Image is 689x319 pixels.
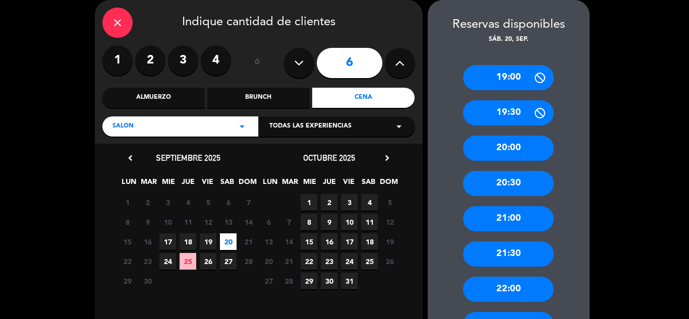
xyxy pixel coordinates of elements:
[260,214,277,230] span: 6
[301,194,317,211] span: 1
[220,214,237,230] span: 13
[220,253,237,270] span: 27
[301,214,317,230] span: 8
[239,176,255,193] span: DOM
[220,233,237,250] span: 20
[207,88,310,108] div: Brunch
[135,45,165,76] label: 2
[201,45,231,76] label: 4
[463,65,554,90] div: 19:00
[312,88,415,108] div: Cena
[156,153,220,163] span: septiembre 2025
[236,120,248,133] i: arrow_drop_down
[159,233,176,250] span: 17
[341,214,358,230] span: 10
[119,273,136,289] span: 29
[340,176,357,193] span: VIE
[102,45,133,76] label: 1
[180,253,196,270] span: 25
[381,214,398,230] span: 12
[360,176,377,193] span: SAB
[361,233,378,250] span: 18
[280,253,297,270] span: 21
[159,214,176,230] span: 10
[240,253,257,270] span: 28
[341,233,358,250] span: 17
[180,194,196,211] span: 4
[262,176,278,193] span: LUN
[280,233,297,250] span: 14
[269,121,352,132] span: Todas las experiencias
[341,273,358,289] span: 31
[393,120,405,133] i: arrow_drop_down
[260,233,277,250] span: 13
[341,194,358,211] span: 3
[119,253,136,270] span: 22
[380,176,396,193] span: DOM
[361,214,378,230] span: 11
[241,45,274,81] div: ó
[301,253,317,270] span: 22
[220,194,237,211] span: 6
[463,277,554,302] div: 22:00
[219,176,236,193] span: SAB
[321,233,337,250] span: 16
[168,45,198,76] label: 3
[281,176,298,193] span: MAR
[321,176,337,193] span: JUE
[139,194,156,211] span: 2
[159,253,176,270] span: 24
[301,273,317,289] span: 29
[159,194,176,211] span: 3
[260,253,277,270] span: 20
[321,253,337,270] span: 23
[200,194,216,211] span: 5
[381,253,398,270] span: 26
[428,15,590,35] div: Reservas disponibles
[260,273,277,289] span: 27
[463,100,554,125] div: 19:30
[463,171,554,196] div: 20:30
[321,214,337,230] span: 9
[139,273,156,289] span: 30
[112,121,134,132] span: SALON
[361,194,378,211] span: 4
[111,17,124,29] i: close
[280,273,297,289] span: 28
[180,233,196,250] span: 18
[180,214,196,230] span: 11
[240,194,257,211] span: 7
[119,214,136,230] span: 8
[200,253,216,270] span: 26
[119,233,136,250] span: 15
[139,233,156,250] span: 16
[381,233,398,250] span: 19
[280,214,297,230] span: 7
[160,176,177,193] span: MIE
[321,194,337,211] span: 2
[321,273,337,289] span: 30
[140,176,157,193] span: MAR
[121,176,137,193] span: LUN
[199,176,216,193] span: VIE
[180,176,196,193] span: JUE
[428,35,590,45] div: sáb. 20, sep.
[301,176,318,193] span: MIE
[119,194,136,211] span: 1
[200,233,216,250] span: 19
[200,214,216,230] span: 12
[381,194,398,211] span: 5
[240,214,257,230] span: 14
[125,153,136,163] i: chevron_left
[240,233,257,250] span: 21
[341,253,358,270] span: 24
[139,214,156,230] span: 9
[361,253,378,270] span: 25
[463,206,554,231] div: 21:00
[382,153,392,163] i: chevron_right
[303,153,355,163] span: octubre 2025
[301,233,317,250] span: 15
[463,136,554,161] div: 20:00
[463,241,554,267] div: 21:30
[102,88,205,108] div: Almuerzo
